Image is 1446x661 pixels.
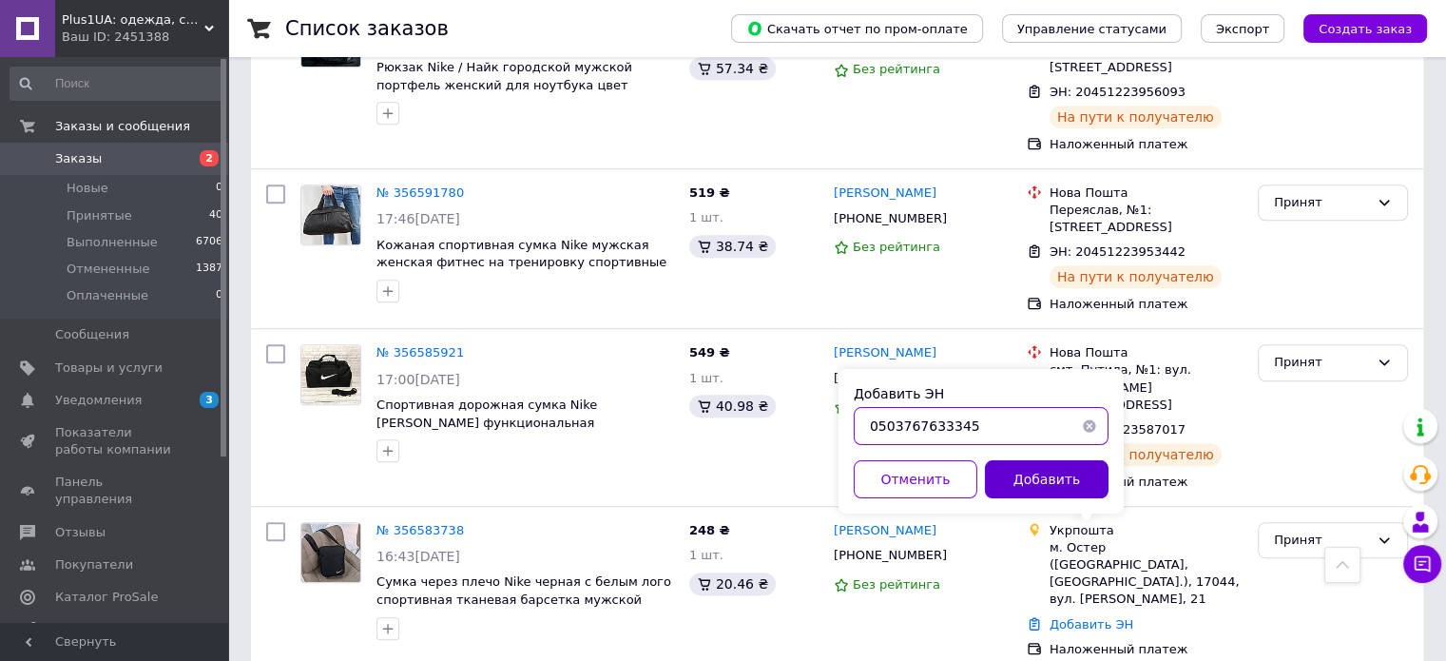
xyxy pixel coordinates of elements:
[67,287,148,304] span: Оплаченные
[376,345,464,360] a: № 356585921
[1050,296,1243,313] div: Наложенный платеж
[1050,344,1243,361] div: Нова Пошта
[376,398,666,465] a: Спортивная дорожная сумка Nike [PERSON_NAME] функциональная вместительная для спорта зала трениро...
[1050,85,1186,99] span: ЭН: 20451223956093
[285,17,449,40] h1: Список заказов
[55,524,106,541] span: Отзывы
[1002,14,1182,43] button: Управление статусами
[67,234,158,251] span: Выполненные
[1070,407,1109,445] button: Очистить
[62,29,228,46] div: Ваш ID: 2451388
[55,118,190,135] span: Заказы и сообщения
[301,523,360,582] img: Фото товару
[376,238,666,287] a: Кожаная спортивная сумка Nike мужская женская фитнес на тренировку спортивные дорожные сумки Найк...
[689,185,730,200] span: 519 ₴
[1050,474,1243,491] div: Наложенный платеж
[853,62,940,76] span: Без рейтинга
[1050,522,1243,539] div: Укрпошта
[689,573,776,595] div: 20.46 ₴
[67,207,132,224] span: Принятые
[1050,106,1222,128] div: На пути к получателю
[689,210,723,224] span: 1 шт.
[731,14,983,43] button: Скачать отчет по пром-оплате
[834,522,936,540] a: [PERSON_NAME]
[834,344,936,362] a: [PERSON_NAME]
[200,392,219,408] span: 3
[853,240,940,254] span: Без рейтинга
[200,150,219,166] span: 2
[196,261,222,278] span: 1387
[1050,136,1243,153] div: Наложенный платеж
[854,386,944,401] label: Добавить ЭН
[55,474,176,508] span: Панель управления
[1050,244,1186,259] span: ЭН: 20451223953442
[55,621,125,638] span: Аналитика
[376,574,671,624] a: Сумка через плечо Nike черная с белым лого спортивная тканевая барсетка мужской черный мессенджер...
[1050,265,1222,288] div: На пути к получателю
[689,345,730,360] span: 549 ₴
[300,185,361,245] a: Фото товару
[62,11,204,29] span: Plus1UA: одежда, сумки, аксессуары
[55,424,176,458] span: Показатели работы компании
[301,185,360,244] img: Фото товару
[1050,617,1133,632] a: Добавить ЭН
[55,150,102,167] span: Заказы
[1216,22,1269,36] span: Экспорт
[300,522,361,583] a: Фото товару
[1319,22,1412,36] span: Создать заказ
[1050,641,1243,658] div: Наложенный платеж
[1201,14,1284,43] button: Экспорт
[746,20,968,37] span: Скачать отчет по пром-оплате
[689,235,776,258] div: 38.74 ₴
[55,360,163,377] span: Товары и услуги
[830,543,951,568] div: [PHONE_NUMBER]
[67,180,108,197] span: Новые
[689,395,776,418] div: 40.98 ₴
[830,366,951,391] div: [PHONE_NUMBER]
[1303,14,1427,43] button: Создать заказ
[854,460,977,498] button: Отменить
[1284,21,1427,35] a: Создать заказ
[689,548,723,562] span: 1 шт.
[209,207,222,224] span: 40
[196,234,222,251] span: 6706
[216,287,222,304] span: 0
[216,180,222,197] span: 0
[830,206,951,231] div: [PHONE_NUMBER]
[55,326,129,343] span: Сообщения
[10,67,224,101] input: Поиск
[376,211,460,226] span: 17:46[DATE]
[985,460,1109,498] button: Добавить
[300,344,361,405] a: Фото товару
[689,371,723,385] span: 1 шт.
[376,185,464,200] a: № 356591780
[1050,539,1243,609] div: м. Остер ([GEOGRAPHIC_DATA], [GEOGRAPHIC_DATA].), 17044, вул. [PERSON_NAME], 21
[1274,353,1369,373] div: Принят
[1274,193,1369,213] div: Принят
[55,589,158,606] span: Каталог ProSale
[1050,361,1243,414] div: смт. Путила, №1: вул. [PERSON_NAME][STREET_ADDRESS]
[1050,185,1243,202] div: Нова Пошта
[1017,22,1166,36] span: Управление статусами
[376,549,460,564] span: 16:43[DATE]
[301,345,360,404] img: Фото товару
[1050,202,1243,236] div: Переяслав, №1: [STREET_ADDRESS]
[376,372,460,387] span: 17:00[DATE]
[834,185,936,203] a: [PERSON_NAME]
[689,57,776,80] div: 57.34 ₴
[55,392,142,409] span: Уведомления
[689,523,730,537] span: 248 ₴
[1050,443,1222,466] div: На пути к получателю
[853,577,940,592] span: Без рейтинга
[376,60,632,109] a: Рюкзак Nike / Найк городской мужской портфель женский для ноутбука цвет черный
[55,556,133,574] span: Покупатели
[67,261,149,278] span: Отмененные
[1403,545,1441,583] button: Чат с покупателем
[376,523,464,537] a: № 356583738
[1274,531,1369,551] div: Принят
